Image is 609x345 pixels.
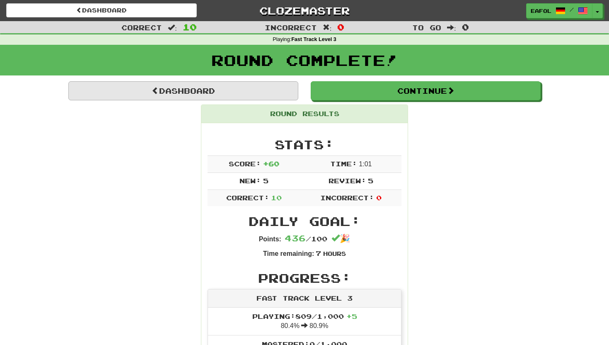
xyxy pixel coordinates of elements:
[121,23,162,32] span: Correct
[68,81,298,100] a: Dashboard
[226,194,269,202] span: Correct:
[265,23,317,32] span: Incorrect
[330,160,357,168] span: Time:
[263,177,268,185] span: 5
[462,22,469,32] span: 0
[368,177,373,185] span: 5
[208,138,401,151] h2: Stats:
[6,3,197,17] a: Dashboard
[531,7,551,15] span: eafol
[447,24,456,31] span: :
[346,312,357,320] span: + 5
[526,3,592,18] a: eafol /
[183,22,197,32] span: 10
[359,160,372,168] span: 1 : 0 1
[208,289,401,308] div: Fast Track Level 3
[3,52,606,68] h1: Round Complete!
[311,81,541,100] button: Continue
[263,160,279,168] span: + 60
[208,271,401,285] h2: Progress:
[323,250,346,257] small: Hours
[285,233,306,243] span: 436
[201,105,408,123] div: Round Results
[229,160,261,168] span: Score:
[412,23,441,32] span: To go
[208,214,401,228] h2: Daily Goal:
[271,194,282,202] span: 10
[263,250,314,257] strong: Time remaining:
[259,236,281,243] strong: Points:
[320,194,374,202] span: Incorrect:
[168,24,177,31] span: :
[209,3,400,18] a: Clozemaster
[252,312,357,320] span: Playing: 809 / 1,000
[376,194,382,202] span: 0
[239,177,261,185] span: New:
[331,234,350,243] span: 🎉
[570,7,574,12] span: /
[329,177,366,185] span: Review:
[291,36,336,42] strong: Fast Track Level 3
[337,22,344,32] span: 0
[316,249,321,257] span: 7
[285,235,327,243] span: / 100
[208,308,401,336] li: 80.4% 80.9%
[323,24,332,31] span: :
